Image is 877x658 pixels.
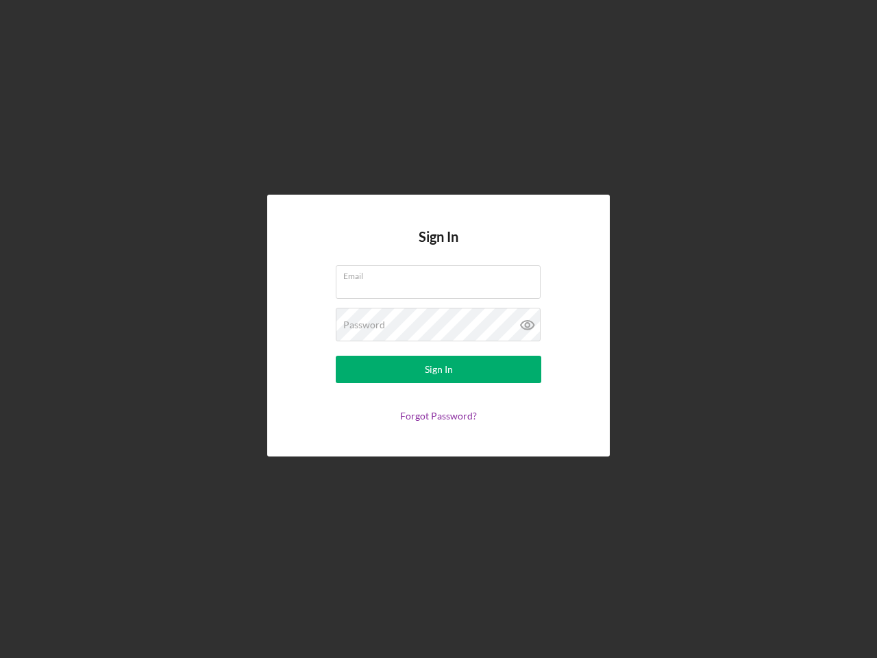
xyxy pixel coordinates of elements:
[425,356,453,383] div: Sign In
[400,410,477,422] a: Forgot Password?
[343,266,541,281] label: Email
[419,229,458,265] h4: Sign In
[343,319,385,330] label: Password
[336,356,541,383] button: Sign In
